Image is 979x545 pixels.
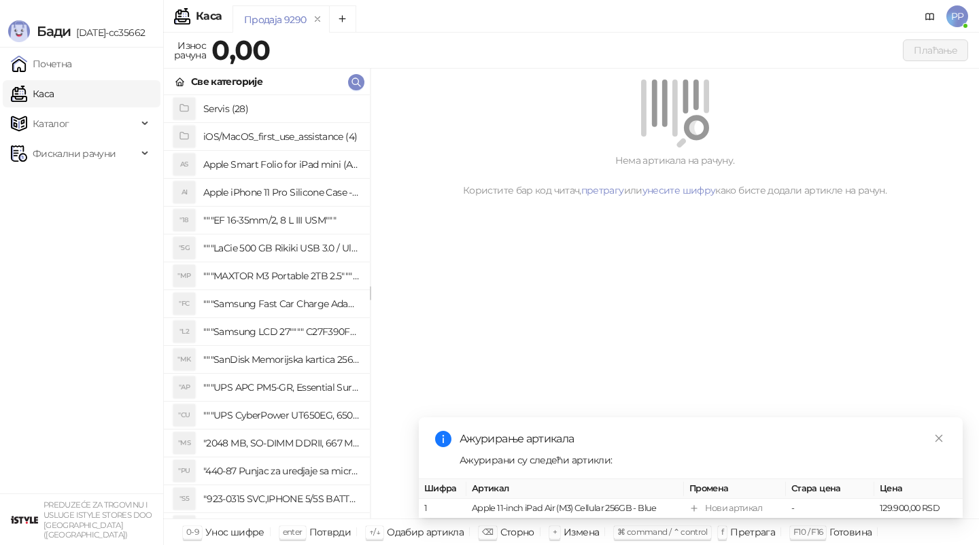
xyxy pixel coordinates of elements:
[419,479,466,499] th: Шифра
[684,479,786,499] th: Промена
[309,14,326,25] button: remove
[203,154,359,175] h4: Apple Smart Folio for iPad mini (A17 Pro) - Sage
[171,37,209,64] div: Износ рачуна
[203,432,359,454] h4: "2048 MB, SO-DIMM DDRII, 667 MHz, Napajanje 1,8 0,1 V, Latencija CL5"
[203,376,359,398] h4: """UPS APC PM5-GR, Essential Surge Arrest,5 utic_nica"""
[283,527,303,537] span: enter
[581,184,624,196] a: претрагу
[173,376,195,398] div: "AP
[793,527,823,537] span: F10 / F16
[173,349,195,370] div: "MK
[173,265,195,287] div: "MP
[387,153,963,198] div: Нема артикала на рачуну. Користите бар код читач, или како бисте додали артикле на рачун.
[874,499,963,518] td: 129.900,00 RSD
[173,209,195,231] div: "18
[931,431,946,446] a: Close
[244,12,306,27] div: Продаја 9290
[721,527,723,537] span: f
[203,349,359,370] h4: """SanDisk Memorijska kartica 256GB microSDXC sa SD adapterom SDSQXA1-256G-GN6MA - Extreme PLUS, ...
[11,50,72,77] a: Почетна
[460,431,946,447] div: Ажурирање артикала
[211,33,270,67] strong: 0,00
[946,5,968,27] span: PP
[196,11,222,22] div: Каса
[553,527,557,537] span: +
[173,460,195,482] div: "PU
[329,5,356,33] button: Add tab
[203,460,359,482] h4: "440-87 Punjac za uredjaje sa micro USB portom 4/1, Stand."
[919,5,941,27] a: Документација
[8,20,30,42] img: Logo
[203,265,359,287] h4: """MAXTOR M3 Portable 2TB 2.5"""" crni eksterni hard disk HX-M201TCB/GM"""
[205,523,264,541] div: Унос шифре
[173,488,195,510] div: "S5
[33,140,116,167] span: Фискални рачуни
[203,98,359,120] h4: Servis (28)
[435,431,451,447] span: info-circle
[173,181,195,203] div: AI
[309,523,351,541] div: Потврди
[369,527,380,537] span: ↑/↓
[874,479,963,499] th: Цена
[173,154,195,175] div: AS
[173,237,195,259] div: "5G
[500,523,534,541] div: Сторно
[173,293,195,315] div: "FC
[203,293,359,315] h4: """Samsung Fast Car Charge Adapter, brzi auto punja_, boja crna"""
[466,479,684,499] th: Артикал
[164,95,370,518] div: grid
[934,434,944,443] span: close
[466,499,684,518] td: Apple 11-inch iPad Air (M3) Cellular 256GB - Blue
[482,527,493,537] span: ⌫
[786,499,874,518] td: -
[617,527,708,537] span: ⌘ command / ⌃ control
[642,184,716,196] a: унесите шифру
[419,499,466,518] td: 1
[730,523,775,541] div: Претрага
[786,479,874,499] th: Стара цена
[564,523,599,541] div: Измена
[186,527,199,537] span: 0-9
[173,404,195,426] div: "CU
[203,516,359,538] h4: "923-0448 SVC,IPHONE,TOURQUE DRIVER KIT .65KGF- CM Šrafciger "
[191,74,262,89] div: Све категорије
[203,404,359,426] h4: """UPS CyberPower UT650EG, 650VA/360W , line-int., s_uko, desktop"""
[71,27,145,39] span: [DATE]-cc35662
[11,506,38,533] img: 64x64-companyLogo-77b92cf4-9946-4f36-9751-bf7bb5fd2c7d.png
[37,23,71,39] span: Бади
[44,500,152,540] small: PREDUZEĆE ZA TRGOVINU I USLUGE ISTYLE STORES DOO [GEOGRAPHIC_DATA] ([GEOGRAPHIC_DATA])
[203,209,359,231] h4: """EF 16-35mm/2, 8 L III USM"""
[11,80,54,107] a: Каса
[203,488,359,510] h4: "923-0315 SVC,IPHONE 5/5S BATTERY REMOVAL TRAY Držač za iPhone sa kojim se otvara display
[460,453,946,468] div: Ажурирани су следећи артикли:
[387,523,464,541] div: Одабир артикла
[173,516,195,538] div: "SD
[203,237,359,259] h4: """LaCie 500 GB Rikiki USB 3.0 / Ultra Compact & Resistant aluminum / USB 3.0 / 2.5"""""""
[173,321,195,342] div: "L2
[33,110,69,137] span: Каталог
[829,523,872,541] div: Готовина
[203,321,359,342] h4: """Samsung LCD 27"""" C27F390FHUXEN"""
[203,126,359,147] h4: iOS/MacOS_first_use_assistance (4)
[705,502,762,515] div: Нови артикал
[903,39,968,61] button: Плаћање
[203,181,359,203] h4: Apple iPhone 11 Pro Silicone Case - Black
[173,432,195,454] div: "MS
